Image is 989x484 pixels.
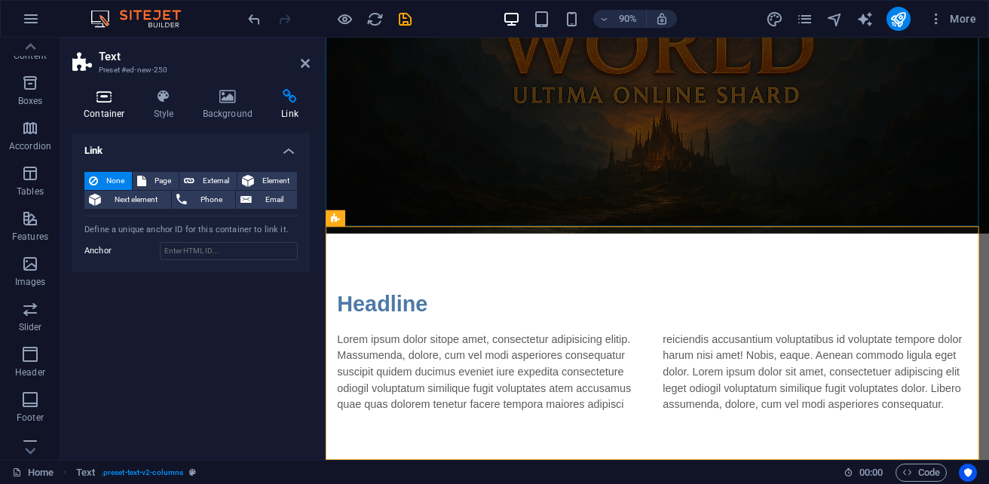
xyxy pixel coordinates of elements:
[766,11,783,28] i: Design (Ctrl+Alt+Y)
[859,464,883,482] span: 00 00
[133,172,179,190] button: Page
[99,63,280,77] h3: Preset #ed-new-250
[17,412,44,424] p: Footer
[256,191,292,209] span: Email
[76,464,197,482] nav: breadcrumb
[366,10,384,28] button: reload
[17,185,44,198] p: Tables
[856,11,874,28] i: AI Writer
[245,10,263,28] button: undo
[844,464,883,482] h6: Session time
[15,366,45,378] p: Header
[199,172,232,190] span: External
[335,10,354,28] button: Click here to leave preview mode and continue editing
[84,224,298,237] div: Define a unique anchor ID for this container to link it.
[886,7,911,31] button: publish
[103,172,127,190] span: None
[12,231,48,243] p: Features
[99,50,310,63] h2: Text
[172,191,236,209] button: Phone
[19,321,42,333] p: Slider
[72,133,310,160] h4: Link
[106,191,167,209] span: Next element
[366,11,384,28] i: Reload page
[826,10,844,28] button: navigator
[72,89,142,121] h4: Container
[796,11,813,28] i: Pages (Ctrl+Alt+S)
[766,10,784,28] button: design
[246,11,263,28] i: Undo: Add element (Ctrl+Z)
[84,242,160,260] label: Anchor
[856,10,874,28] button: text_generator
[191,191,231,209] span: Phone
[655,12,669,26] i: On resize automatically adjust zoom level to fit chosen device.
[259,172,292,190] span: Element
[796,10,814,28] button: pages
[101,464,183,482] span: . preset-text-v2-columns
[396,10,414,28] button: save
[15,276,46,288] p: Images
[189,468,196,476] i: This element is a customizable preset
[929,11,976,26] span: More
[237,172,297,190] button: Element
[84,191,171,209] button: Next element
[84,172,132,190] button: None
[9,140,51,152] p: Accordion
[87,10,200,28] img: Editor Logo
[191,89,271,121] h4: Background
[593,10,647,28] button: 90%
[270,89,310,121] h4: Link
[959,464,977,482] button: Usercentrics
[923,7,982,31] button: More
[18,95,43,107] p: Boxes
[160,242,298,260] input: Enter HTML ID...
[616,10,640,28] h6: 90%
[151,172,174,190] span: Page
[870,467,872,478] span: :
[142,89,191,121] h4: Style
[902,464,940,482] span: Code
[397,11,414,28] i: Save (Ctrl+S)
[12,464,54,482] a: Click to cancel selection. Double-click to open Pages
[236,191,297,209] button: Email
[14,50,47,62] p: Content
[179,172,237,190] button: External
[896,464,947,482] button: Code
[76,464,95,482] span: Click to select. Double-click to edit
